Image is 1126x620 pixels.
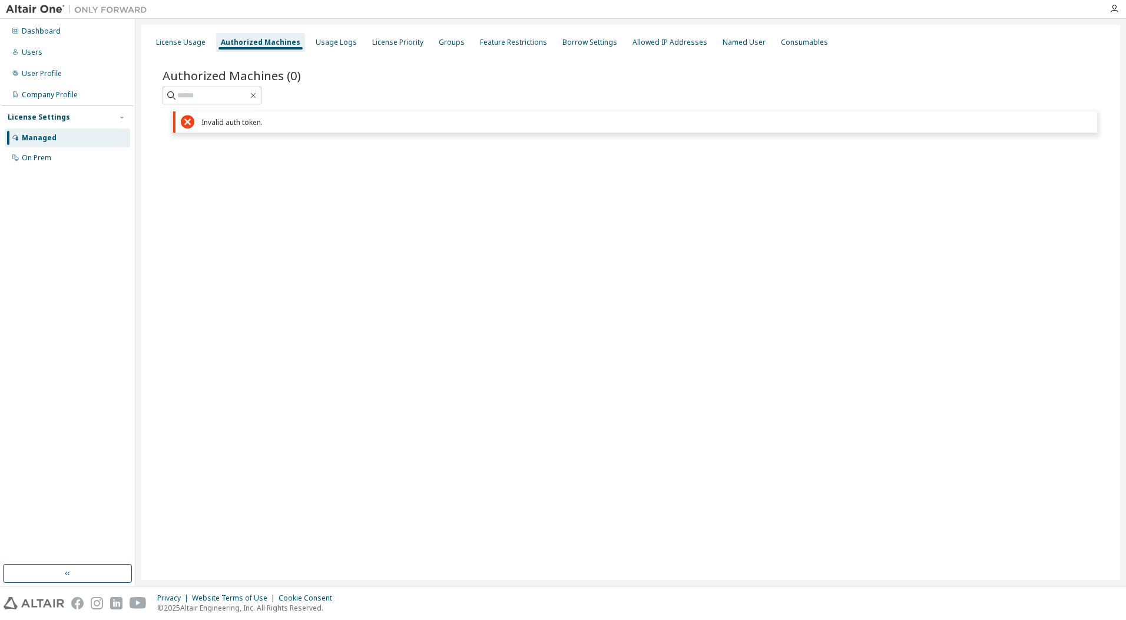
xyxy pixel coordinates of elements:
img: linkedin.svg [110,597,122,609]
div: Website Terms of Use [192,593,279,603]
div: Authorized Machines [221,38,300,47]
span: Authorized Machines (0) [163,67,301,84]
div: Invalid auth token. [201,118,1092,127]
img: facebook.svg [71,597,84,609]
div: License Settings [8,113,70,122]
div: Managed [22,133,57,143]
p: © 2025 Altair Engineering, Inc. All Rights Reserved. [157,603,339,613]
div: Groups [439,38,465,47]
div: On Prem [22,153,51,163]
div: User Profile [22,69,62,78]
div: Allowed IP Addresses [632,38,707,47]
div: Feature Restrictions [480,38,547,47]
div: Dashboard [22,27,61,36]
div: Company Profile [22,90,78,100]
img: youtube.svg [130,597,147,609]
div: Users [22,48,42,57]
img: Altair One [6,4,153,15]
div: Privacy [157,593,192,603]
div: Named User [723,38,766,47]
div: Usage Logs [316,38,357,47]
div: Cookie Consent [279,593,339,603]
div: License Priority [372,38,423,47]
div: License Usage [156,38,206,47]
img: altair_logo.svg [4,597,64,609]
div: Borrow Settings [562,38,617,47]
div: Consumables [781,38,828,47]
img: instagram.svg [91,597,103,609]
